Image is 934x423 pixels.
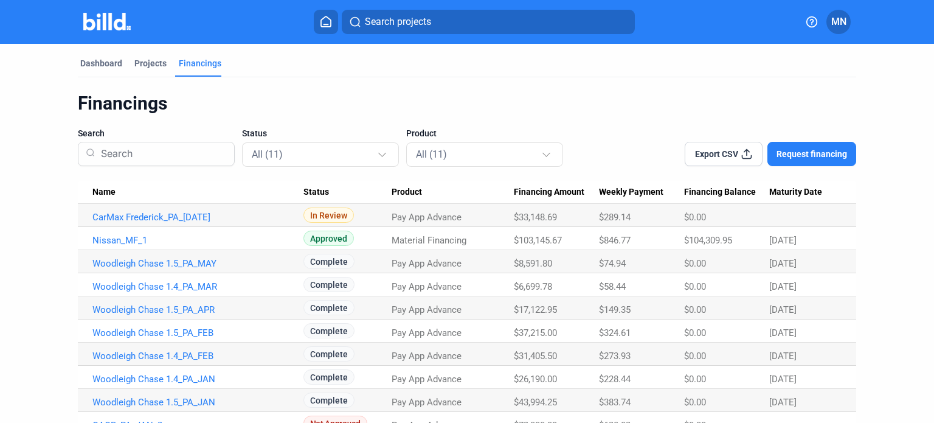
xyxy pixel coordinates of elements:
span: Search [78,127,105,139]
span: $0.00 [684,281,706,292]
span: Pay App Advance [392,281,462,292]
span: $103,145.67 [514,235,562,246]
span: MN [831,15,846,29]
span: Export CSV [695,148,738,160]
input: Search [96,138,227,170]
span: $33,148.69 [514,212,557,223]
span: Product [406,127,437,139]
span: $846.77 [599,235,631,246]
span: $6,699.78 [514,281,552,292]
span: Pay App Advance [392,397,462,408]
span: $0.00 [684,351,706,362]
span: [DATE] [769,351,797,362]
span: $289.14 [599,212,631,223]
button: MN [826,10,851,34]
span: Material Financing [392,235,466,246]
span: $26,190.00 [514,374,557,385]
a: Woodleigh Chase 1.5_PA_MAY [92,258,303,269]
span: $0.00 [684,327,706,338]
span: $228.44 [599,374,631,385]
span: $0.00 [684,258,706,269]
span: Maturity Date [769,187,822,198]
a: Woodleigh Chase 1.5_PA_APR [92,304,303,315]
span: Approved [303,231,354,246]
span: $324.61 [599,327,631,338]
span: $273.93 [599,351,631,362]
img: Billd Company Logo [83,13,131,30]
span: Request financing [777,148,847,160]
a: Woodleigh Chase 1.4_PA_MAR [92,281,303,292]
span: Pay App Advance [392,258,462,269]
span: Pay App Advance [392,304,462,315]
button: Export CSV [685,142,763,166]
span: $31,405.50 [514,351,557,362]
span: $149.35 [599,304,631,315]
span: Pay App Advance [392,327,462,338]
span: $0.00 [684,397,706,408]
a: Woodleigh Chase 1.4_PA_FEB [92,351,303,362]
div: Financings [78,92,856,115]
span: [DATE] [769,327,797,338]
span: Complete [303,277,355,292]
span: Financing Balance [684,187,756,198]
a: Nissan_MF_1 [92,235,303,246]
span: Complete [303,346,355,362]
span: [DATE] [769,374,797,385]
a: CarMax Frederick_PA_[DATE] [92,212,303,223]
div: Weekly Payment [599,187,683,198]
div: Product [392,187,514,198]
span: $104,309.95 [684,235,732,246]
div: Financing Balance [684,187,769,198]
span: $8,591.80 [514,258,552,269]
a: Woodleigh Chase 1.5_PA_FEB [92,327,303,338]
mat-select-trigger: All (11) [416,149,447,160]
div: Status [303,187,392,198]
span: $43,994.25 [514,397,557,408]
span: Complete [303,323,355,338]
span: [DATE] [769,281,797,292]
span: Name [92,187,116,198]
span: Pay App Advance [392,374,462,385]
span: Weekly Payment [599,187,663,198]
span: Pay App Advance [392,351,462,362]
a: Woodleigh Chase 1.4_PA_JAN [92,374,303,385]
div: Financing Amount [514,187,599,198]
span: $0.00 [684,304,706,315]
span: In Review [303,208,354,223]
span: Complete [303,300,355,315]
a: Woodleigh Chase 1.5_PA_JAN [92,397,303,408]
span: $58.44 [599,281,626,292]
span: $0.00 [684,212,706,223]
span: Financing Amount [514,187,584,198]
span: $37,215.00 [514,327,557,338]
button: Request financing [767,142,856,166]
span: Complete [303,369,355,385]
span: Status [242,127,267,139]
span: Status [303,187,329,198]
span: $74.94 [599,258,626,269]
div: Projects [134,57,167,69]
div: Maturity Date [769,187,842,198]
div: Financings [179,57,221,69]
span: [DATE] [769,397,797,408]
span: Product [392,187,422,198]
div: Name [92,187,303,198]
span: [DATE] [769,258,797,269]
button: Search projects [342,10,635,34]
span: [DATE] [769,304,797,315]
span: $17,122.95 [514,304,557,315]
span: Pay App Advance [392,212,462,223]
div: Dashboard [80,57,122,69]
span: [DATE] [769,235,797,246]
span: $0.00 [684,374,706,385]
span: Complete [303,393,355,408]
span: $383.74 [599,397,631,408]
span: Search projects [365,15,431,29]
mat-select-trigger: All (11) [252,149,283,160]
span: Complete [303,254,355,269]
